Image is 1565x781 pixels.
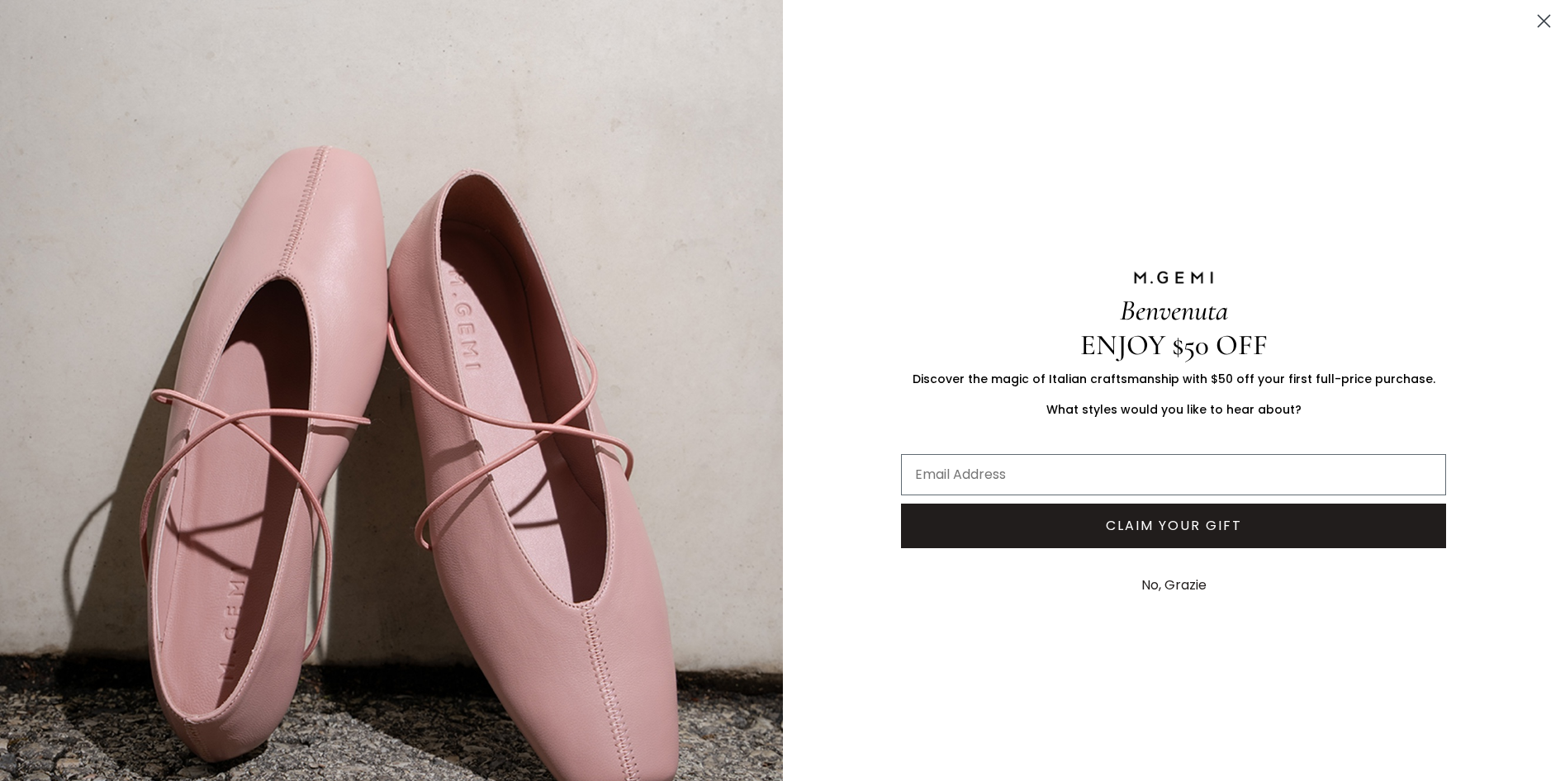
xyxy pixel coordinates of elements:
span: What styles would you like to hear about? [1046,401,1302,418]
img: M.GEMI [1132,270,1215,285]
input: Email Address [901,454,1446,495]
button: CLAIM YOUR GIFT [901,504,1446,548]
button: No, Grazie [1133,565,1215,606]
span: Discover the magic of Italian craftsmanship with $50 off your first full-price purchase. [913,371,1435,387]
span: Benvenuta [1120,293,1228,328]
button: Close dialog [1529,7,1558,35]
span: ENJOY $50 OFF [1080,328,1268,362]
